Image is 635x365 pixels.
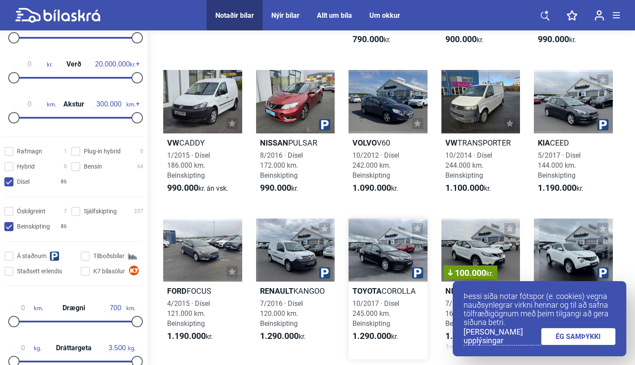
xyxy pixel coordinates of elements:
span: kr. [167,331,213,342]
h2: TRANSPORTER [441,138,520,148]
a: [PERSON_NAME] upplýsingar [464,328,541,345]
b: Renault [260,286,293,295]
h2: QASHQAI [441,286,520,296]
span: km. [92,100,135,108]
span: 10/2012 · Dísel 242.000 km. Beinskipting [352,151,399,179]
img: parking.png [319,119,330,130]
span: 237 [134,207,143,216]
span: kr. [260,331,306,342]
span: 1.450.000 kr. [445,342,485,352]
img: user-login.svg [595,10,604,21]
b: VW [445,138,457,147]
a: VWCADDY1/2015 · Dísel186.000 km. Beinskipting990.000kr. [163,70,242,201]
b: 1.190.000 [167,331,206,341]
b: 990.000 [260,182,291,193]
span: Á staðnum [17,252,46,261]
span: 1 [64,147,67,156]
span: Beinskipting [17,222,50,231]
b: 1.100.000 [445,182,484,193]
a: FordFOCUS4/2015 · Dísel121.000 km. Beinskipting1.190.000kr. [163,219,242,359]
span: km. [12,304,43,312]
a: NissanPULSAR8/2016 · Dísel172.000 km. Beinskipting990.000kr. [256,70,335,201]
b: 1.090.000 [352,182,391,193]
a: RenaultKANGOO7/2016 · Dísel120.000 km. Beinskipting1.290.000kr. [256,219,335,359]
span: kr. [445,183,491,193]
b: Kia [538,138,550,147]
span: 8/2016 · Dísel 172.000 km. Beinskipting [260,151,303,179]
b: Nissan [445,286,474,295]
span: Dráttargeta [54,345,94,352]
b: 990.000 [538,34,569,44]
img: parking.png [597,267,609,279]
span: kr. [12,60,53,68]
span: kr. [95,60,135,68]
img: parking.png [412,267,423,279]
span: 10/2017 · Dísel 245.000 km. Beinskipting [352,299,399,328]
span: 10/2014 · Dísel 244.000 km. Beinskipting [445,151,492,179]
span: kr. [260,183,298,193]
span: kr. [352,34,391,45]
b: 790.000 [352,34,384,44]
span: Drægni [60,305,87,312]
h2: CADDY [163,138,242,148]
span: Óskilgreint [17,207,46,216]
h2: KANGOO [256,286,335,296]
a: VolvoV6010/2012 · Dísel242.000 km. Beinskipting1.090.000kr. [349,70,428,201]
h2: COROLLA [349,286,428,296]
a: NissanJUKE ACENTA1/2014 · Dísel113.000 km. Beinskipting1.350.000kr. [534,219,613,359]
span: K7 bílasölur [93,267,125,276]
a: Nýir bílar [271,11,299,20]
span: Plug-in hybrid [84,147,121,156]
span: kr. [352,331,398,342]
span: 0 [140,147,143,156]
span: kr. [352,183,398,193]
span: Rafmagn [17,147,42,156]
span: 7 [64,207,67,216]
a: 100.000kr.NissanQASHQAI7/2015 · Dísel161.000 km. Beinskipting1.350.000kr.1.450.000 kr. [441,219,520,359]
b: Nissan [260,138,288,147]
b: 900.000 [445,34,477,44]
a: ToyotaCOROLLA10/2017 · Dísel245.000 km. Beinskipting1.290.000kr. [349,219,428,359]
span: 0 [64,162,67,171]
a: Um okkur [369,11,400,20]
b: Toyota [352,286,382,295]
span: Bensín [84,162,102,171]
b: 1.190.000 [538,182,576,193]
span: kr. [538,34,576,45]
span: 5/2017 · Dísel 144.000 km. Beinskipting [538,151,581,179]
span: km. [105,304,135,312]
span: Sjálfskipting [84,207,117,216]
span: Dísel [17,177,30,186]
h2: V60 [349,138,428,148]
span: Verð [64,61,83,68]
b: Volvo [352,138,377,147]
span: kr. [167,183,228,193]
b: 990.000 [167,182,198,193]
span: Akstur [61,101,86,108]
a: Allt um bíla [317,11,352,20]
span: 7/2015 · Dísel 161.000 km. Beinskipting [445,299,488,328]
img: parking.png [597,119,609,130]
a: KiaCEED5/2017 · Dísel144.000 km. Beinskipting1.190.000kr. [534,70,613,201]
span: kr. [445,34,484,45]
b: VW [167,138,179,147]
span: 1/2015 · Dísel 186.000 km. Beinskipting [167,151,210,179]
span: kr. [538,183,583,193]
a: VWTRANSPORTER10/2014 · Dísel244.000 km. Beinskipting1.100.000kr. [441,70,520,201]
b: Ford [167,286,187,295]
span: 4/2015 · Dísel 121.000 km. Beinskipting [167,299,210,328]
b: 1.350.000 [445,331,484,341]
span: 64 [137,162,143,171]
h2: FOCUS [163,286,242,296]
b: 1.290.000 [352,331,391,341]
a: Notaðir bílar [215,11,254,20]
h2: CEED [534,138,613,148]
a: ÉG SAMÞYKKI [541,328,616,345]
span: kr. [445,331,491,342]
p: Þessi síða notar fótspor (e. cookies) vegna nauðsynlegrar virkni hennar og til að safna tölfræðig... [464,292,615,327]
span: km. [12,100,56,108]
span: Tilboðsbílar [93,252,125,261]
